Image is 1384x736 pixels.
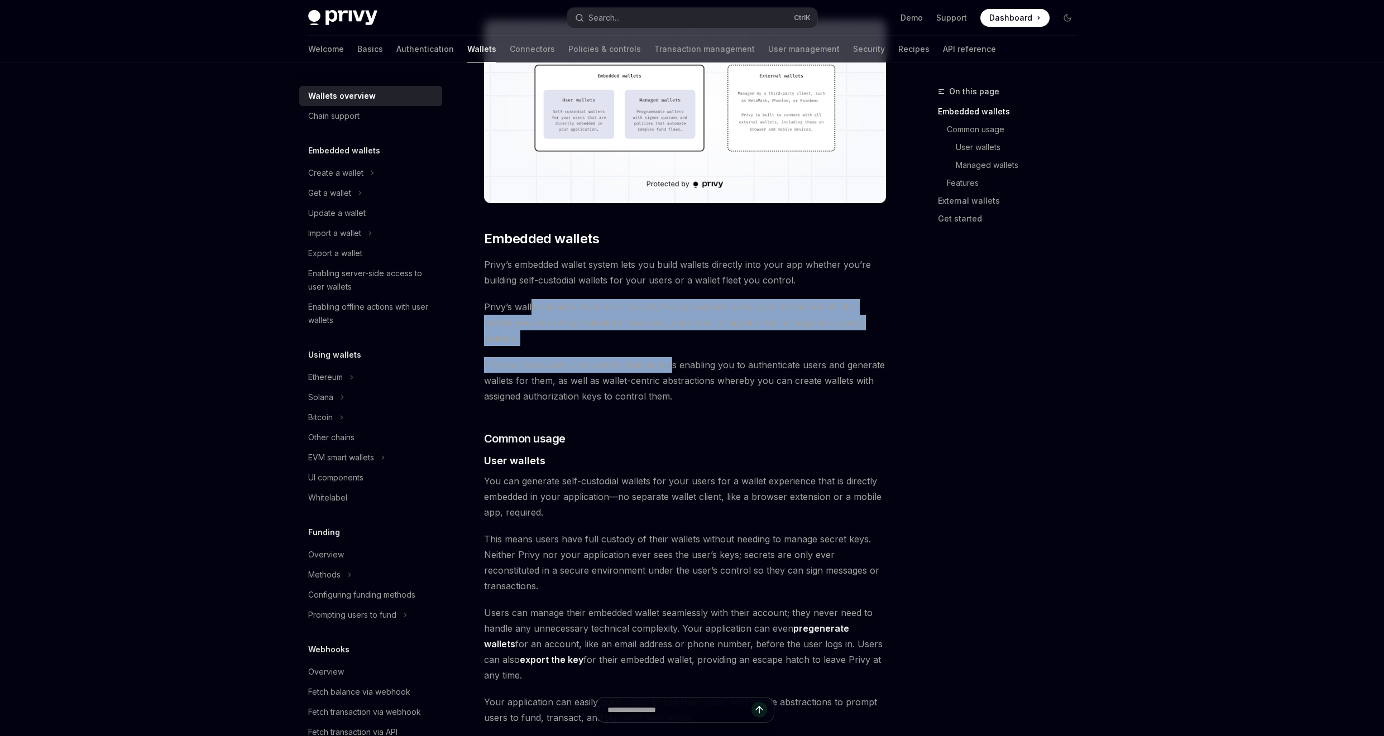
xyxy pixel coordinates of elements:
[936,12,967,23] a: Support
[299,468,442,488] a: UI components
[299,427,442,448] a: Other chains
[938,103,1085,121] a: Embedded wallets
[308,36,344,62] a: Welcome
[308,588,415,602] div: Configuring funding methods
[938,121,1085,138] a: Common usage
[299,367,442,387] button: Ethereum
[510,36,555,62] a: Connectors
[308,608,396,622] div: Prompting users to fund
[308,526,340,539] h5: Funding
[949,85,999,98] span: On this page
[520,654,583,666] a: export the key
[484,453,545,468] span: User wallets
[654,36,755,62] a: Transaction management
[938,210,1085,228] a: Get started
[299,203,442,223] a: Update a wallet
[484,230,599,248] span: Embedded wallets
[901,12,923,23] a: Demo
[396,36,454,62] a: Authentication
[484,473,887,520] span: You can generate self-custodial wallets for your users for a wallet experience that is directly e...
[607,697,751,722] input: Ask a question...
[299,605,442,625] button: Prompting users to fund
[484,605,887,683] span: Users can manage their embedded wallet seamlessly with their account; they never need to handle a...
[299,183,442,203] button: Get a wallet
[484,299,887,346] span: Privy’s wallet infrastructure ensures only the appropriate party controls the wallet. This means ...
[308,643,349,656] h5: Webhooks
[299,106,442,126] a: Chain support
[794,13,811,22] span: Ctrl K
[308,206,366,220] div: Update a wallet
[484,20,887,203] img: images/walletoverview.png
[308,348,361,362] h5: Using wallets
[308,548,344,561] div: Overview
[943,36,996,62] a: API reference
[898,36,930,62] a: Recipes
[308,665,344,679] div: Overview
[308,300,435,327] div: Enabling offline actions with user wallets
[308,186,351,200] div: Get a wallet
[299,86,442,106] a: Wallets overview
[308,568,341,581] div: Methods
[484,357,887,404] span: Privy surfaces both user-centric abstractions enabling you to authenticate users and generate wal...
[299,223,442,243] button: Import a wallet
[567,8,817,28] button: Search...CtrlK
[299,662,442,682] a: Overview
[299,407,442,427] button: Bitcoin
[299,585,442,605] a: Configuring funding methods
[308,247,362,260] div: Export a wallet
[751,702,767,718] button: Send message
[308,371,343,384] div: Ethereum
[568,36,641,62] a: Policies & controls
[484,257,887,288] span: Privy’s embedded wallet system lets you build wallets directly into your app whether you’re build...
[588,11,620,25] div: Search...
[308,411,333,424] div: Bitcoin
[467,36,496,62] a: Wallets
[299,682,442,702] a: Fetch balance via webhook
[484,531,887,594] span: This means users have full custody of their wallets without needing to manage secret keys. Neithe...
[299,565,442,585] button: Methods
[308,10,377,26] img: dark logo
[308,491,347,504] div: Whitelabel
[299,545,442,565] a: Overview
[308,267,435,294] div: Enabling server-side access to user wallets
[938,192,1085,210] a: External wallets
[299,297,442,330] a: Enabling offline actions with user wallets
[938,138,1085,156] a: User wallets
[308,471,363,484] div: UI components
[308,144,380,157] h5: Embedded wallets
[1059,9,1076,27] button: Toggle dark mode
[308,109,360,123] div: Chain support
[299,702,442,722] a: Fetch transaction via webhook
[308,451,374,464] div: EVM smart wallets
[357,36,383,62] a: Basics
[308,166,363,180] div: Create a wallet
[299,448,442,468] button: EVM smart wallets
[989,12,1032,23] span: Dashboard
[308,89,376,103] div: Wallets overview
[308,391,333,404] div: Solana
[938,156,1085,174] a: Managed wallets
[308,431,355,444] div: Other chains
[484,431,566,446] span: Common usage
[980,9,1050,27] a: Dashboard
[308,227,361,240] div: Import a wallet
[853,36,885,62] a: Security
[299,243,442,263] a: Export a wallet
[299,163,442,183] button: Create a wallet
[308,705,421,719] div: Fetch transaction via webhook
[308,685,410,699] div: Fetch balance via webhook
[768,36,840,62] a: User management
[299,488,442,508] a: Whitelabel
[938,174,1085,192] a: Features
[299,263,442,297] a: Enabling server-side access to user wallets
[299,387,442,407] button: Solana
